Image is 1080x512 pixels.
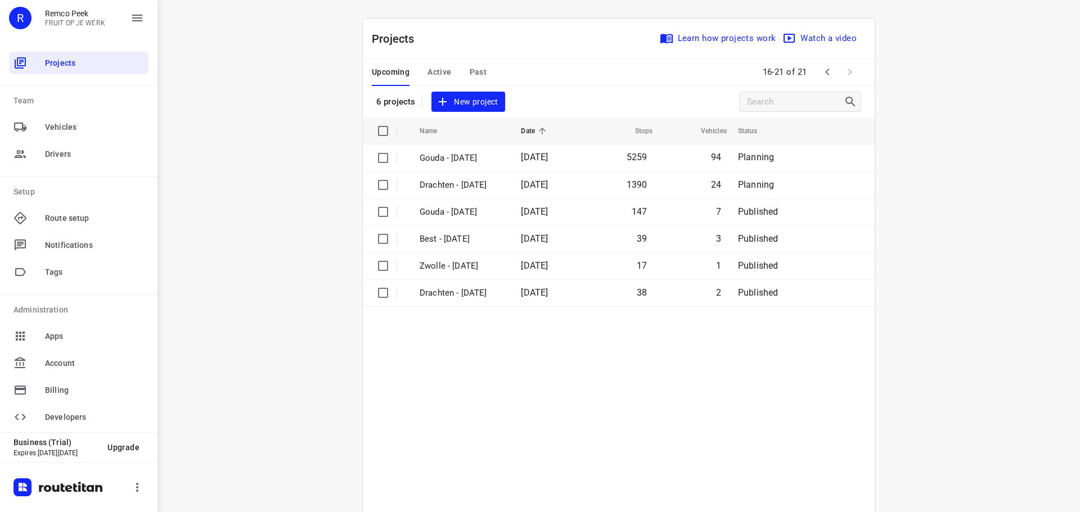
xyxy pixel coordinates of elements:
span: 38 [637,287,647,298]
span: Published [738,260,778,271]
div: Apps [9,325,148,347]
div: Account [9,352,148,374]
p: Gouda - Friday [420,206,504,219]
span: Published [738,233,778,244]
div: Tags [9,261,148,283]
span: Previous Page [816,61,839,83]
input: Search projects [747,93,844,111]
span: [DATE] [521,233,548,244]
div: Search [844,95,861,108]
span: 3 [716,233,721,244]
div: Projects [9,52,148,74]
span: Vehicles [45,121,144,133]
span: 2 [716,287,721,298]
span: Upgrade [107,443,139,452]
span: Next Page [839,61,861,83]
span: Route setup [45,212,144,224]
span: [DATE] [521,179,548,190]
div: R [9,7,31,29]
span: Apps [45,330,144,342]
span: 17 [637,260,647,271]
span: 94 [711,152,721,162]
span: Status [738,124,772,138]
span: Notifications [45,239,144,251]
span: 7 [716,206,721,217]
p: 6 projects [376,97,415,107]
span: Published [738,287,778,298]
p: Drachten - Thursday [420,287,504,300]
p: Expires [DATE][DATE] [13,449,98,457]
span: [DATE] [521,260,548,271]
p: Administration [13,304,148,316]
span: 16-21 of 21 [758,60,812,84]
div: Route setup [9,207,148,229]
span: [DATE] [521,152,548,162]
span: Name [420,124,452,138]
p: Drachten - Monday [420,179,504,192]
p: FRUIT OP JE WERK [45,19,105,27]
span: 147 [632,206,647,217]
span: Account [45,357,144,369]
span: Vehicles [686,124,727,138]
span: Active [427,65,451,79]
span: Drivers [45,148,144,160]
button: Upgrade [98,437,148,457]
span: Upcoming [372,65,409,79]
p: Best - Friday [420,233,504,246]
div: Notifications [9,234,148,256]
p: Team [13,95,148,107]
p: Business (Trial) [13,438,98,447]
span: 1390 [627,179,647,190]
span: Planning [738,152,774,162]
div: Drivers [9,143,148,165]
span: Stops [620,124,653,138]
span: Billing [45,384,144,396]
span: Tags [45,266,144,278]
p: Setup [13,186,148,198]
span: Projects [45,57,144,69]
p: Remco Peek [45,9,105,18]
div: Vehicles [9,116,148,138]
span: Past [470,65,487,79]
span: Published [738,206,778,217]
span: 24 [711,179,721,190]
span: 1 [716,260,721,271]
span: 5259 [627,152,647,162]
span: [DATE] [521,206,548,217]
p: Projects [372,30,424,47]
span: [DATE] [521,287,548,298]
span: Developers [45,411,144,423]
span: 39 [637,233,647,244]
p: Zwolle - Friday [420,260,504,273]
div: Billing [9,379,148,401]
span: New project [438,95,498,109]
button: New project [431,92,505,112]
span: Date [521,124,550,138]
span: Planning [738,179,774,190]
div: Developers [9,406,148,428]
p: Gouda - Monday [420,152,504,165]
